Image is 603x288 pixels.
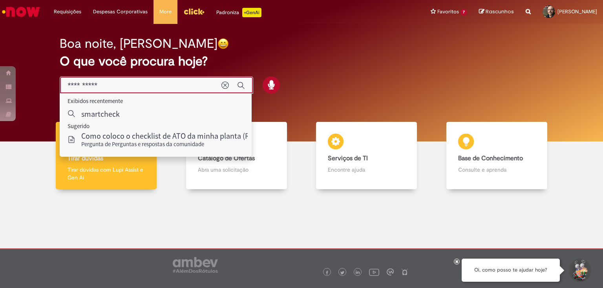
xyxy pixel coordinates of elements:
img: click_logo_yellow_360x200.png [183,5,205,17]
span: Despesas Corporativas [93,8,148,16]
img: logo_footer_facebook.png [325,271,329,275]
img: logo_footer_twitter.png [340,271,344,275]
b: Tirar dúvidas [68,154,103,162]
div: Oi, como posso te ajudar hoje? [462,259,560,282]
img: logo_footer_youtube.png [369,267,379,277]
b: Catálogo de Ofertas [198,154,255,162]
a: Rascunhos [479,8,514,16]
p: Tirar dúvidas com Lupi Assist e Gen Ai [68,166,145,181]
span: Requisições [54,8,81,16]
p: Consulte e aprenda [458,166,535,174]
span: More [159,8,172,16]
img: logo_footer_workplace.png [387,268,394,275]
b: Serviços de TI [328,154,368,162]
div: Padroniza [216,8,261,17]
p: +GenAi [242,8,261,17]
img: happy-face.png [217,38,229,49]
span: [PERSON_NAME] [557,8,597,15]
p: Abra uma solicitação [198,166,275,174]
img: logo_footer_ambev_rotulo_gray.png [173,257,218,273]
span: Rascunhos [486,8,514,15]
a: Base de Conhecimento Consulte e aprenda [432,122,562,190]
img: logo_footer_linkedin.png [356,270,360,275]
h2: Boa noite, [PERSON_NAME] [60,37,217,51]
h2: O que você procura hoje? [60,54,544,68]
p: Encontre ajuda [328,166,405,174]
span: Favoritos [437,8,459,16]
span: 7 [460,9,467,16]
button: Iniciar Conversa de Suporte [568,259,591,282]
b: Base de Conhecimento [458,154,523,162]
a: Tirar dúvidas Tirar dúvidas com Lupi Assist e Gen Ai [41,122,172,190]
a: Serviços de TI Encontre ajuda [301,122,432,190]
img: ServiceNow [1,4,41,20]
img: logo_footer_naosei.png [401,268,408,275]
